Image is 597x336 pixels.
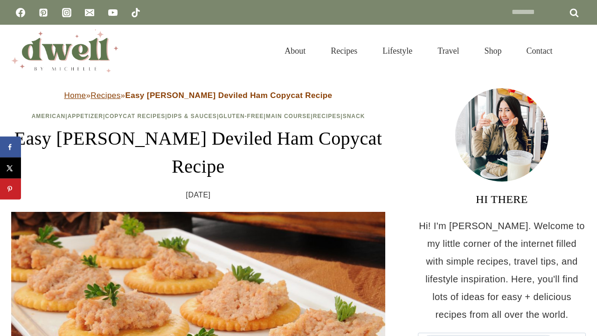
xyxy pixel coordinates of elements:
[32,113,66,119] a: American
[313,113,341,119] a: Recipes
[105,113,165,119] a: Copycat Recipes
[64,91,86,100] a: Home
[68,113,103,119] a: Appetizer
[11,29,118,72] img: DWELL by michelle
[11,125,385,181] h1: Easy [PERSON_NAME] Deviled Ham Copycat Recipe
[32,113,365,119] span: | | | | | | |
[126,3,145,22] a: TikTok
[57,3,76,22] a: Instagram
[418,191,586,208] h3: HI THERE
[34,3,53,22] a: Pinterest
[318,35,370,67] a: Recipes
[167,113,217,119] a: Dips & Sauces
[64,91,333,100] span: » »
[514,35,565,67] a: Contact
[11,3,30,22] a: Facebook
[570,43,586,59] button: View Search Form
[90,91,120,100] a: Recipes
[425,35,472,67] a: Travel
[104,3,122,22] a: YouTube
[370,35,425,67] a: Lifestyle
[418,217,586,323] p: Hi! I'm [PERSON_NAME]. Welcome to my little corner of the internet filled with simple recipes, tr...
[272,35,318,67] a: About
[266,113,311,119] a: Main Course
[219,113,264,119] a: Gluten-Free
[80,3,99,22] a: Email
[272,35,565,67] nav: Primary Navigation
[472,35,514,67] a: Shop
[186,188,211,202] time: [DATE]
[125,91,332,100] strong: Easy [PERSON_NAME] Deviled Ham Copycat Recipe
[343,113,365,119] a: Snack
